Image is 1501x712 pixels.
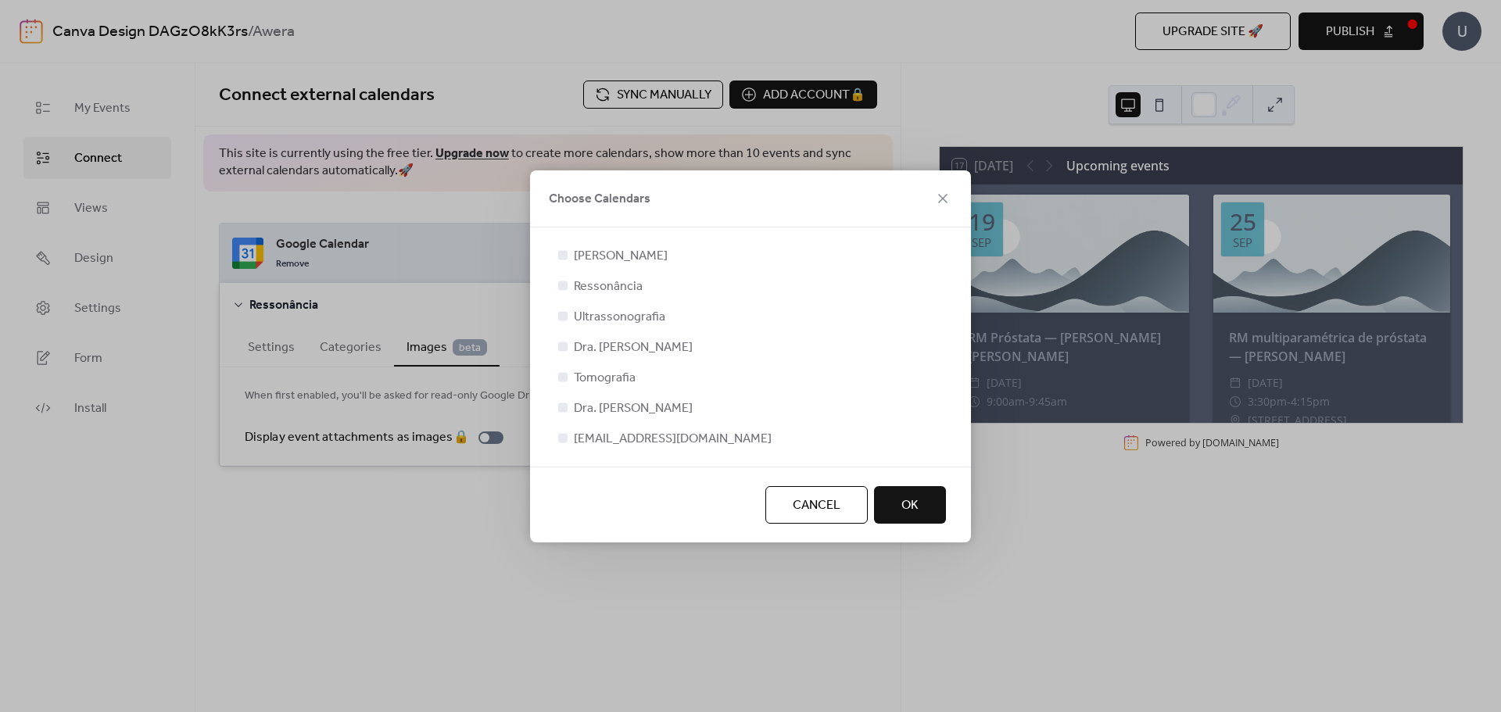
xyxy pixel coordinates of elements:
[574,369,636,388] span: Tomografia
[574,399,693,418] span: Dra. [PERSON_NAME]
[901,496,919,515] span: OK
[874,486,946,524] button: OK
[574,308,665,327] span: Ultrassonografia
[549,190,650,209] span: Choose Calendars
[574,338,693,357] span: Dra. [PERSON_NAME]
[765,486,868,524] button: Cancel
[574,430,772,449] span: [EMAIL_ADDRESS][DOMAIN_NAME]
[574,277,643,296] span: Ressonância
[574,247,668,266] span: [PERSON_NAME]
[793,496,840,515] span: Cancel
